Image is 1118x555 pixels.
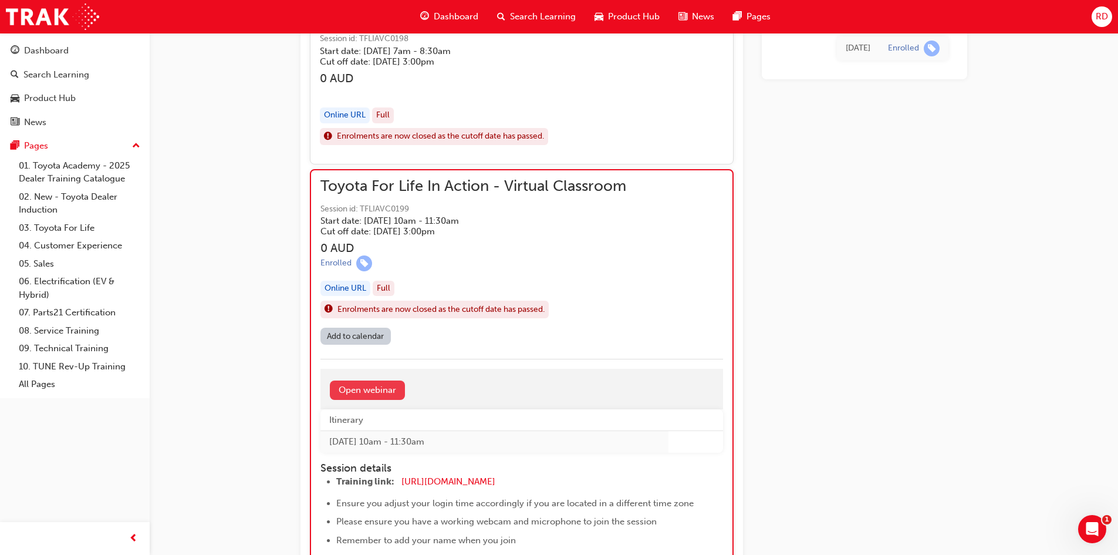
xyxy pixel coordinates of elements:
h5: Start date: [DATE] 7am - 8:30am [320,46,607,56]
span: Ensure you adjust your login time accordingly if you are located in a different time zone [336,498,694,509]
div: Dashboard [24,44,69,58]
span: search-icon [11,70,19,80]
div: Pages [24,139,48,153]
span: Toyota For Life In Action - Virtual Classroom [320,180,626,193]
a: Open webinar [330,381,405,400]
a: [URL][DOMAIN_NAME] [401,476,495,487]
span: Search Learning [510,10,576,23]
span: Enrolments are now closed as the cutoff date has passed. [337,130,544,143]
span: RD [1096,10,1108,23]
div: Enrolled [888,43,919,54]
div: Product Hub [24,92,76,105]
span: prev-icon [129,532,138,546]
button: DashboardSearch LearningProduct HubNews [5,38,145,135]
a: car-iconProduct Hub [585,5,669,29]
h4: Session details [320,462,702,475]
a: All Pages [14,375,145,393]
span: Session id: TFLIAVC0198 [320,32,626,46]
div: Online URL [320,281,370,297]
h5: Cut off date: [DATE] 3:00pm [320,226,607,237]
span: Session id: TFLIAVC0199 [320,203,626,216]
a: news-iconNews [669,5,724,29]
h5: Cut off date: [DATE] 3:00pm [320,56,607,67]
div: Thu Jul 17 2025 14:07:21 GMT+0800 (Australian Western Standard Time) [846,42,870,55]
span: car-icon [11,93,19,104]
div: Enrolled [320,258,352,269]
th: Itinerary [320,409,668,431]
a: 08. Service Training [14,322,145,340]
a: 10. TUNE Rev-Up Training [14,358,145,376]
div: News [24,116,46,129]
span: pages-icon [733,9,742,24]
h5: Start date: [DATE] 10am - 11:30am [320,216,607,226]
a: Search Learning [5,64,145,86]
div: Search Learning [23,68,89,82]
button: Pages [5,135,145,157]
span: car-icon [595,9,603,24]
iframe: Intercom live chat [1078,515,1106,543]
a: News [5,112,145,133]
button: RD [1092,6,1112,27]
a: 02. New - Toyota Dealer Induction [14,188,145,219]
a: 04. Customer Experience [14,237,145,255]
a: 05. Sales [14,255,145,273]
h3: 0 AUD [320,241,626,255]
span: Pages [747,10,771,23]
span: learningRecordVerb_ENROLL-icon [924,41,940,56]
span: learningRecordVerb_ENROLL-icon [356,255,372,271]
span: guage-icon [420,9,429,24]
a: 01. Toyota Academy - 2025 Dealer Training Catalogue [14,157,145,188]
span: 1 [1102,515,1112,524]
div: Full [372,107,394,123]
div: Full [373,281,394,297]
span: Product Hub [608,10,660,23]
button: Toyota For Life In Action - Virtual ClassroomSession id: TFLIAVC0198Start date: [DATE] 7am - 8:30... [320,10,724,155]
h3: 0 AUD [320,72,626,85]
a: search-iconSearch Learning [488,5,585,29]
a: Product Hub [5,88,145,109]
span: up-icon [132,139,140,154]
span: news-icon [11,117,19,128]
span: Please ensure you have a working webcam and microphone to join the session [336,516,657,527]
div: Online URL [320,107,370,123]
a: pages-iconPages [724,5,780,29]
span: News [692,10,714,23]
a: Dashboard [5,40,145,62]
span: guage-icon [11,46,19,56]
a: 09. Technical Training [14,339,145,358]
span: news-icon [678,9,687,24]
a: 03. Toyota For Life [14,219,145,237]
a: 06. Electrification (EV & Hybrid) [14,273,145,304]
span: Remember to add your name when you join [336,535,516,546]
span: Dashboard [434,10,478,23]
a: Add to calendar [320,328,391,345]
span: exclaim-icon [325,302,333,317]
span: pages-icon [11,141,19,152]
span: Enrolments are now closed as the cutoff date has passed. [337,303,545,317]
a: guage-iconDashboard [411,5,488,29]
td: [DATE] 10am - 11:30am [320,431,668,453]
span: Training link: [336,476,394,487]
span: search-icon [497,9,505,24]
a: 07. Parts21 Certification [14,304,145,322]
button: Toyota For Life In Action - Virtual ClassroomSession id: TFLIAVC0199Start date: [DATE] 10am - 11:... [320,180,723,349]
span: exclaim-icon [324,129,332,144]
img: Trak [6,4,99,30]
